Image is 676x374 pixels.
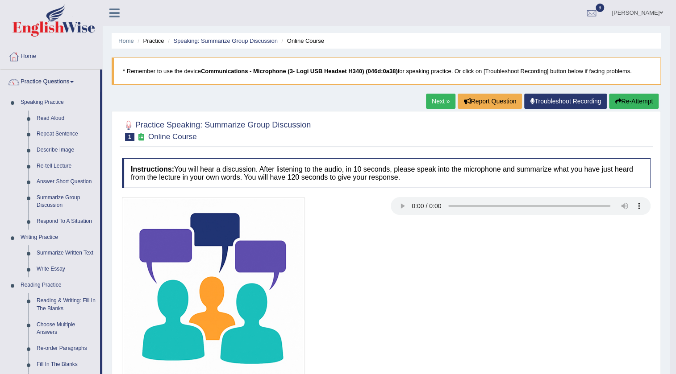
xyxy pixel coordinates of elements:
[33,214,100,230] a: Respond To A Situation
[33,341,100,357] a: Re-order Paragraphs
[112,58,661,85] blockquote: * Remember to use the device for speaking practice. Or click on [Troubleshoot Recording] button b...
[33,142,100,158] a: Describe Image
[148,132,197,141] small: Online Course
[17,95,100,111] a: Speaking Practice
[17,230,100,246] a: Writing Practice
[458,94,522,109] button: Report Question
[609,94,659,109] button: Re-Attempt
[33,126,100,142] a: Repeat Sentence
[17,277,100,293] a: Reading Practice
[125,133,134,141] span: 1
[173,37,277,44] a: Speaking: Summarize Group Discussion
[137,133,146,141] small: Exam occurring question
[33,317,100,341] a: Choose Multiple Answers
[122,158,651,188] h4: You will hear a discussion. After listening to the audio, in 10 seconds, please speak into the mi...
[33,190,100,214] a: Summarize Group Discussion
[426,94,455,109] a: Next »
[524,94,607,109] a: Troubleshoot Recording
[118,37,134,44] a: Home
[33,357,100,373] a: Fill In The Blanks
[33,261,100,277] a: Write Essay
[201,68,398,74] b: Communications - Microphone (3- Logi USB Headset H340) (046d:0a38)
[135,37,164,45] li: Practice
[33,245,100,261] a: Summarize Written Text
[279,37,324,45] li: Online Course
[33,158,100,174] a: Re-tell Lecture
[33,174,100,190] a: Answer Short Question
[131,165,174,173] b: Instructions:
[33,111,100,127] a: Read Aloud
[0,44,102,66] a: Home
[0,70,100,92] a: Practice Questions
[33,293,100,316] a: Reading & Writing: Fill In The Blanks
[596,4,605,12] span: 9
[122,119,311,141] h2: Practice Speaking: Summarize Group Discussion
